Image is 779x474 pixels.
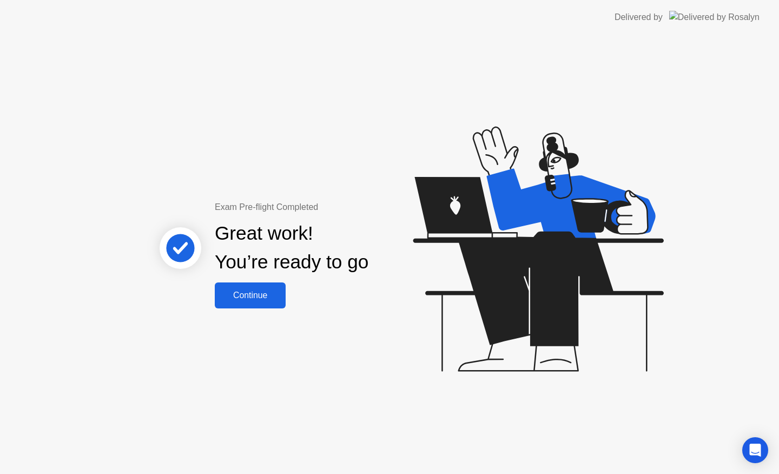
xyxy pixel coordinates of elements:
div: Open Intercom Messenger [742,437,768,463]
button: Continue [215,282,286,308]
div: Great work! You’re ready to go [215,219,368,276]
img: Delivered by Rosalyn [669,11,760,23]
div: Delivered by [615,11,663,24]
div: Exam Pre-flight Completed [215,201,438,214]
div: Continue [218,291,282,300]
